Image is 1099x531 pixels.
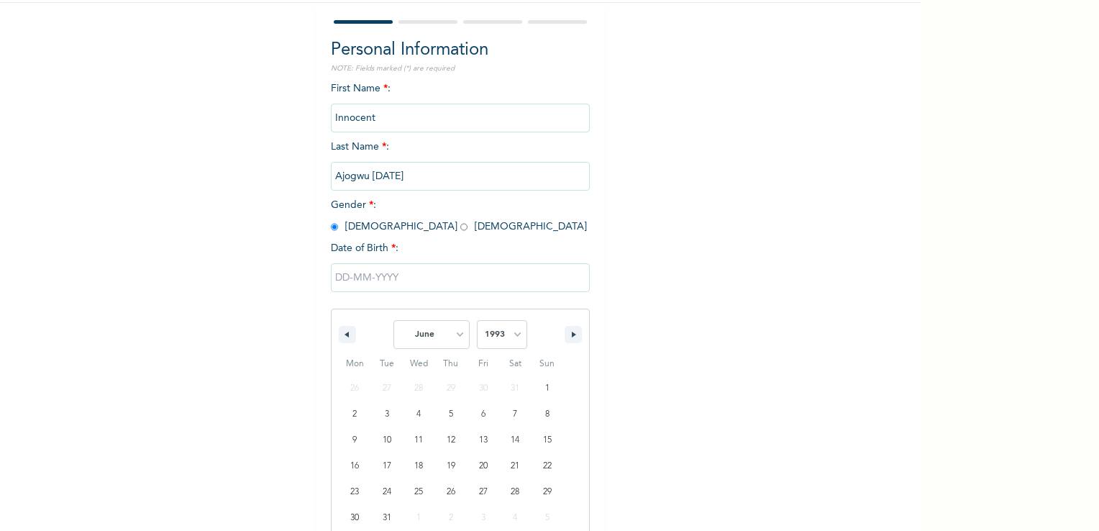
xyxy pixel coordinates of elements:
button: 13 [467,427,499,453]
span: 12 [447,427,455,453]
button: 1 [531,376,563,401]
button: 9 [339,427,371,453]
button: 3 [371,401,403,427]
span: 14 [511,427,519,453]
span: First Name : [331,83,590,123]
button: 29 [531,479,563,505]
span: Date of Birth : [331,241,398,256]
span: 29 [543,479,552,505]
span: 3 [385,401,389,427]
span: 7 [513,401,517,427]
span: 5 [449,401,453,427]
span: Sun [531,353,563,376]
button: 4 [403,401,435,427]
span: 26 [447,479,455,505]
span: 22 [543,453,552,479]
button: 11 [403,427,435,453]
button: 30 [339,505,371,531]
input: Enter your last name [331,162,590,191]
span: 10 [383,427,391,453]
p: NOTE: Fields marked (*) are required [331,63,590,74]
span: 11 [414,427,423,453]
span: Wed [403,353,435,376]
button: 15 [531,427,563,453]
span: 20 [479,453,488,479]
button: 19 [435,453,468,479]
span: 21 [511,453,519,479]
span: 25 [414,479,423,505]
span: Last Name : [331,142,590,181]
span: 8 [545,401,549,427]
button: 18 [403,453,435,479]
button: 17 [371,453,403,479]
button: 16 [339,453,371,479]
span: Thu [435,353,468,376]
h2: Personal Information [331,37,590,63]
span: 15 [543,427,552,453]
button: 31 [371,505,403,531]
span: 18 [414,453,423,479]
span: 4 [416,401,421,427]
button: 23 [339,479,371,505]
span: 24 [383,479,391,505]
span: 17 [383,453,391,479]
span: 9 [352,427,357,453]
input: DD-MM-YYYY [331,263,590,292]
button: 5 [435,401,468,427]
button: 21 [499,453,532,479]
span: 31 [383,505,391,531]
button: 7 [499,401,532,427]
span: 13 [479,427,488,453]
span: 23 [350,479,359,505]
button: 25 [403,479,435,505]
button: 6 [467,401,499,427]
span: 28 [511,479,519,505]
span: Gender : [DEMOGRAPHIC_DATA] [DEMOGRAPHIC_DATA] [331,200,587,232]
button: 2 [339,401,371,427]
button: 20 [467,453,499,479]
span: 16 [350,453,359,479]
span: 2 [352,401,357,427]
span: Mon [339,353,371,376]
button: 14 [499,427,532,453]
span: Sat [499,353,532,376]
button: 27 [467,479,499,505]
input: Enter your first name [331,104,590,132]
span: Fri [467,353,499,376]
button: 12 [435,427,468,453]
button: 24 [371,479,403,505]
button: 10 [371,427,403,453]
span: 1 [545,376,549,401]
button: 26 [435,479,468,505]
span: 27 [479,479,488,505]
span: 6 [481,401,485,427]
span: 19 [447,453,455,479]
button: 28 [499,479,532,505]
span: Tue [371,353,403,376]
button: 8 [531,401,563,427]
span: 30 [350,505,359,531]
button: 22 [531,453,563,479]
